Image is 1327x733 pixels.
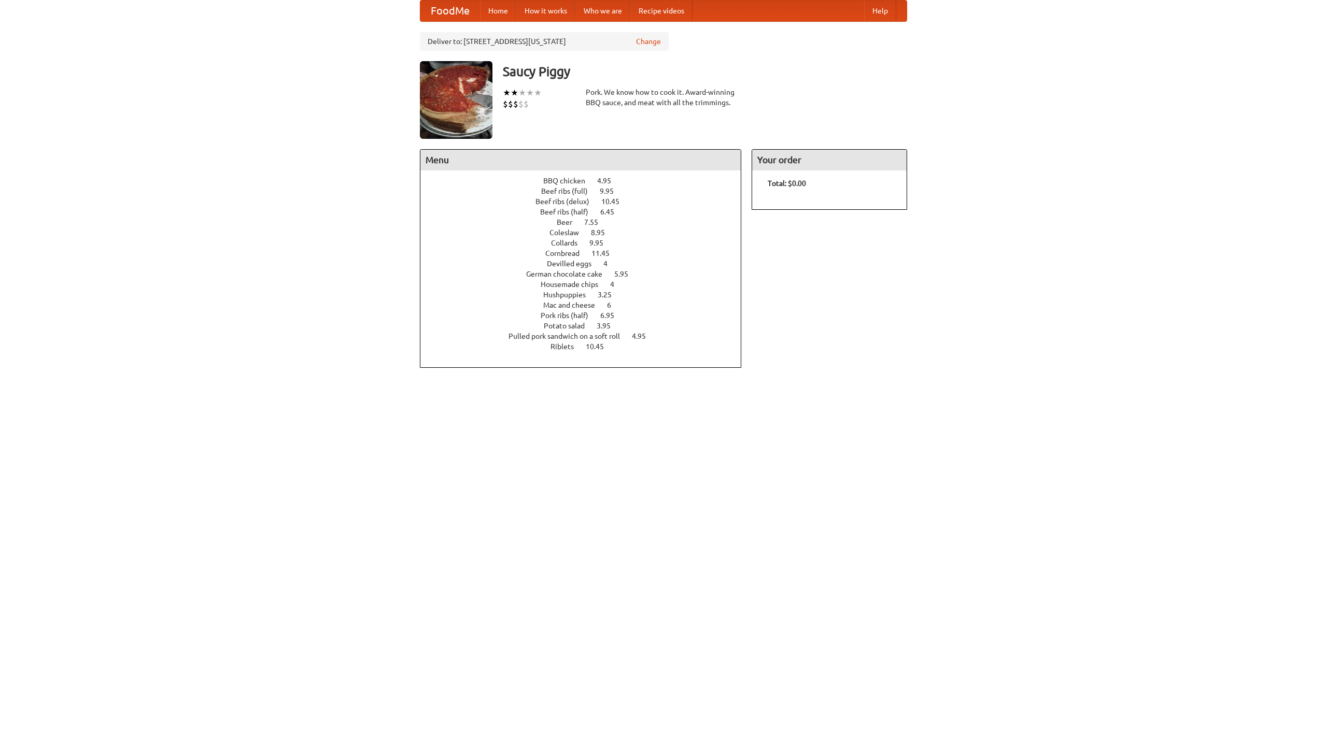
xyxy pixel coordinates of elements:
a: Beef ribs (half) 6.45 [540,208,633,216]
span: 9.95 [600,187,624,195]
h4: Your order [752,150,907,170]
li: $ [508,98,513,110]
div: Pork. We know how to cook it. Award-winning BBQ sauce, and meat with all the trimmings. [586,87,741,108]
span: 10.45 [601,197,630,206]
span: Housemade chips [541,280,609,289]
span: Coleslaw [549,228,589,237]
li: ★ [526,87,534,98]
span: 3.95 [597,322,621,330]
li: ★ [511,87,518,98]
span: 4.95 [632,332,656,340]
span: 4.95 [597,177,622,185]
a: Cornbread 11.45 [545,249,629,257]
span: Devilled eggs [547,260,602,268]
a: How it works [516,1,575,21]
span: Mac and cheese [543,301,605,309]
span: Beef ribs (delux) [535,197,600,206]
a: German chocolate cake 5.95 [526,270,647,278]
b: Total: $0.00 [768,179,806,188]
span: German chocolate cake [526,270,613,278]
span: Beer [557,218,583,226]
span: 5.95 [614,270,639,278]
div: Deliver to: [STREET_ADDRESS][US_STATE] [420,32,669,51]
span: 9.95 [589,239,614,247]
span: 4 [610,280,625,289]
li: ★ [518,87,526,98]
a: Coleslaw 8.95 [549,228,624,237]
a: Beef ribs (delux) 10.45 [535,197,639,206]
span: Pork ribs (half) [541,311,599,320]
span: Hushpuppies [543,291,596,299]
a: Riblets 10.45 [550,342,623,351]
span: BBQ chicken [543,177,596,185]
img: angular.jpg [420,61,492,139]
li: $ [503,98,508,110]
a: Housemade chips 4 [541,280,633,289]
li: $ [513,98,518,110]
span: Cornbread [545,249,590,257]
span: 8.95 [591,228,615,237]
span: 6 [607,301,622,309]
span: Potato salad [544,322,595,330]
li: ★ [534,87,542,98]
span: 3.25 [598,291,622,299]
a: Collards 9.95 [551,239,623,247]
span: Collards [551,239,588,247]
a: FoodMe [420,1,480,21]
span: 4 [603,260,618,268]
a: Pork ribs (half) 6.95 [541,311,633,320]
a: Home [480,1,516,21]
li: $ [518,98,524,110]
span: 11.45 [591,249,620,257]
a: Change [636,36,661,47]
span: Beef ribs (half) [540,208,599,216]
a: Hushpuppies 3.25 [543,291,631,299]
a: Beef ribs (full) 9.95 [541,187,633,195]
a: Recipe videos [630,1,693,21]
span: Riblets [550,342,584,351]
a: Who we are [575,1,630,21]
span: Pulled pork sandwich on a soft roll [509,332,630,340]
span: 10.45 [586,342,614,351]
a: Mac and cheese 6 [543,301,630,309]
a: Beer 7.55 [557,218,617,226]
a: Devilled eggs 4 [547,260,627,268]
li: $ [524,98,529,110]
a: Help [864,1,896,21]
a: BBQ chicken 4.95 [543,177,630,185]
span: 6.95 [600,311,625,320]
span: Beef ribs (full) [541,187,598,195]
a: Potato salad 3.95 [544,322,630,330]
a: Pulled pork sandwich on a soft roll 4.95 [509,332,665,340]
h4: Menu [420,150,741,170]
h3: Saucy Piggy [503,61,907,82]
span: 6.45 [600,208,625,216]
li: ★ [503,87,511,98]
span: 7.55 [584,218,609,226]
